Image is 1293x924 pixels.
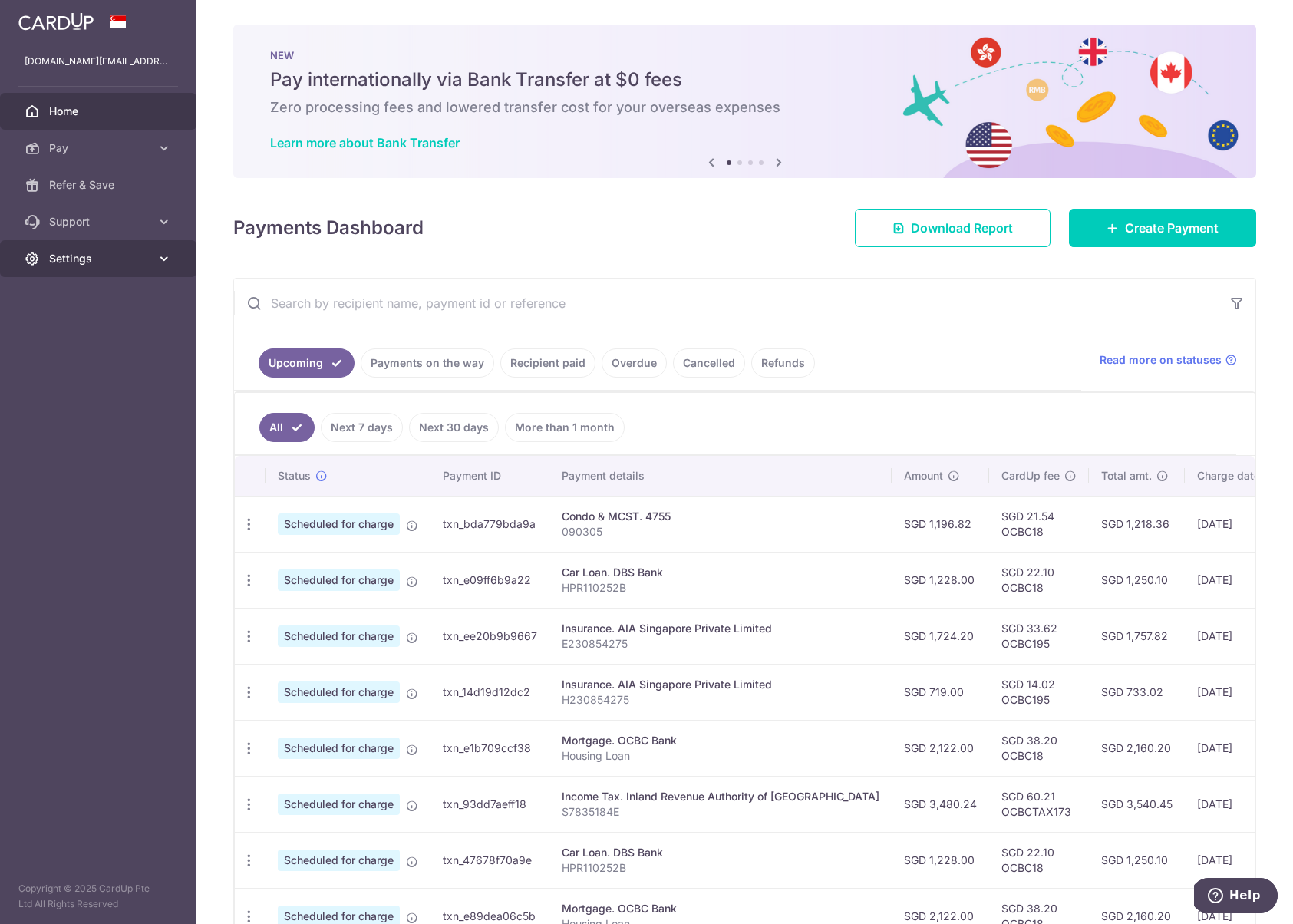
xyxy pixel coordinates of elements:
td: SGD 1,757.82 [1089,608,1185,664]
span: Amount [904,468,943,483]
a: Payments on the way [361,348,494,378]
p: H230854275 [562,692,879,708]
td: SGD 60.21 OCBCTAX173 [989,776,1089,832]
span: CardUp fee [1001,468,1060,483]
a: Next 7 days [321,413,403,442]
h5: Pay internationally via Bank Transfer at $0 fees [270,68,1219,92]
td: [DATE] [1185,496,1289,552]
span: Create Payment [1125,219,1219,237]
td: [DATE] [1185,552,1289,608]
div: Insurance. AIA Singapore Private Limited [562,677,879,692]
img: Bank transfer banner [233,25,1256,178]
img: CardUp [18,12,94,31]
td: SGD 2,160.20 [1089,720,1185,776]
td: [DATE] [1185,832,1289,888]
th: Payment ID [430,456,549,496]
td: SGD 14.02 OCBC195 [989,664,1089,720]
a: All [259,413,315,442]
td: SGD 38.20 OCBC18 [989,720,1089,776]
span: Charge date [1197,468,1260,483]
div: Mortgage. OCBC Bank [562,733,879,748]
p: E230854275 [562,636,879,652]
td: SGD 22.10 OCBC18 [989,832,1089,888]
p: HPR110252B [562,580,879,596]
a: Cancelled [673,348,745,378]
span: Home [49,104,150,119]
td: SGD 1,724.20 [892,608,989,664]
td: SGD 22.10 OCBC18 [989,552,1089,608]
span: Scheduled for charge [278,625,400,647]
span: Scheduled for charge [278,513,400,535]
span: Download Report [911,219,1013,237]
td: SGD 1,250.10 [1089,552,1185,608]
td: SGD 33.62 OCBC195 [989,608,1089,664]
td: SGD 1,196.82 [892,496,989,552]
span: Total amt. [1101,468,1152,483]
td: txn_ee20b9b9667 [430,608,549,664]
div: Income Tax. Inland Revenue Authority of [GEOGRAPHIC_DATA] [562,789,879,804]
span: Scheduled for charge [278,681,400,703]
div: Mortgage. OCBC Bank [562,901,879,916]
span: Help [35,11,67,25]
td: SGD 733.02 [1089,664,1185,720]
a: Upcoming [259,348,355,378]
span: Settings [49,251,150,266]
td: txn_93dd7aeff18 [430,776,549,832]
h6: Zero processing fees and lowered transfer cost for your overseas expenses [270,98,1219,117]
td: [DATE] [1185,608,1289,664]
a: Read more on statuses [1100,352,1237,368]
th: Payment details [549,456,892,496]
span: Scheduled for charge [278,794,400,815]
a: Refunds [751,348,815,378]
td: SGD 1,250.10 [1089,832,1185,888]
td: SGD 21.54 OCBC18 [989,496,1089,552]
td: SGD 2,122.00 [892,720,989,776]
h4: Payments Dashboard [233,214,424,242]
span: Scheduled for charge [278,738,400,759]
p: HPR110252B [562,860,879,876]
td: txn_14d19d12dc2 [430,664,549,720]
td: SGD 1,228.00 [892,832,989,888]
div: Car Loan. DBS Bank [562,565,879,580]
span: Scheduled for charge [278,569,400,591]
div: Insurance. AIA Singapore Private Limited [562,621,879,636]
td: SGD 1,218.36 [1089,496,1185,552]
div: Condo & MCST. 4755 [562,509,879,524]
p: S7835184E [562,804,879,820]
a: Recipient paid [500,348,595,378]
a: Create Payment [1069,209,1256,247]
span: Status [278,468,311,483]
input: Search by recipient name, payment id or reference [234,279,1219,328]
iframe: Opens a widget where you can find more information [1194,878,1278,916]
td: SGD 719.00 [892,664,989,720]
p: [DOMAIN_NAME][EMAIL_ADDRESS][DOMAIN_NAME] [25,54,172,69]
span: Refer & Save [49,177,150,193]
div: Car Loan. DBS Bank [562,845,879,860]
td: [DATE] [1185,776,1289,832]
a: More than 1 month [505,413,625,442]
a: Learn more about Bank Transfer [270,135,460,150]
a: Download Report [855,209,1051,247]
td: SGD 3,480.24 [892,776,989,832]
span: Scheduled for charge [278,850,400,871]
td: SGD 3,540.45 [1089,776,1185,832]
td: txn_bda779bda9a [430,496,549,552]
td: [DATE] [1185,664,1289,720]
span: Support [49,214,150,229]
p: Housing Loan [562,748,879,764]
td: txn_e09ff6b9a22 [430,552,549,608]
a: Overdue [602,348,667,378]
a: Next 30 days [409,413,499,442]
p: 090305 [562,524,879,540]
td: SGD 1,228.00 [892,552,989,608]
span: Read more on statuses [1100,352,1222,368]
span: Pay [49,140,150,156]
td: txn_47678f70a9e [430,832,549,888]
p: NEW [270,49,1219,61]
td: [DATE] [1185,720,1289,776]
td: txn_e1b709ccf38 [430,720,549,776]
